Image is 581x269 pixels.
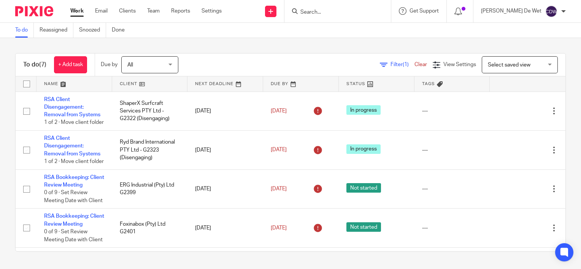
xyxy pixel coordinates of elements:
[101,61,117,68] p: Due by
[422,224,483,232] div: ---
[410,8,439,14] span: Get Support
[271,186,287,191] span: [DATE]
[44,175,104,188] a: RSA Bookkeeping: Client Review Meeting
[79,23,106,38] a: Snoozed
[422,185,483,193] div: ---
[346,105,381,115] span: In progress
[391,62,414,67] span: Filter
[271,108,287,114] span: [DATE]
[112,209,188,248] td: Foxinabox (Pty) Ltd G2401
[488,62,530,68] span: Select saved view
[112,131,188,170] td: Ryd Brand International PTY Ltd - G2323 (Disengaging)
[300,9,368,16] input: Search
[44,120,104,125] span: 1 of 2 · Move client folder
[346,222,381,232] span: Not started
[44,159,104,164] span: 1 of 2 · Move client folder
[112,92,188,131] td: ShaperX Surfcraft Services PTY Ltd - G2322 (Disengaging)
[44,97,100,118] a: RSA Client Disengagement: Removal from Systems
[40,23,73,38] a: Reassigned
[187,169,263,209] td: [DATE]
[44,214,104,226] a: RSA Bookkeeping: Client Review Meeting
[187,209,263,248] td: [DATE]
[346,144,381,154] span: In progress
[39,62,46,68] span: (7)
[119,7,136,15] a: Clients
[171,7,190,15] a: Reports
[127,62,133,68] span: All
[44,136,100,157] a: RSA Client Disengagement: Removal from Systems
[23,61,46,69] h1: To do
[112,23,130,38] a: Done
[403,62,409,67] span: (1)
[70,7,84,15] a: Work
[187,131,263,170] td: [DATE]
[346,183,381,193] span: Not started
[95,7,108,15] a: Email
[202,7,222,15] a: Settings
[44,190,103,203] span: 0 of 9 · Set Review Meeting Date with Client
[422,107,483,115] div: ---
[545,5,557,17] img: svg%3E
[422,82,435,86] span: Tags
[187,92,263,131] td: [DATE]
[271,147,287,153] span: [DATE]
[271,225,287,231] span: [DATE]
[54,56,87,73] a: + Add task
[422,146,483,154] div: ---
[443,62,476,67] span: View Settings
[481,7,541,15] p: [PERSON_NAME] De Wet
[112,169,188,209] td: ERG Industrial (Pty) Ltd G2399
[15,23,34,38] a: To do
[15,6,53,16] img: Pixie
[44,229,103,242] span: 0 of 9 · Set Review Meeting Date with Client
[414,62,427,67] a: Clear
[147,7,160,15] a: Team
